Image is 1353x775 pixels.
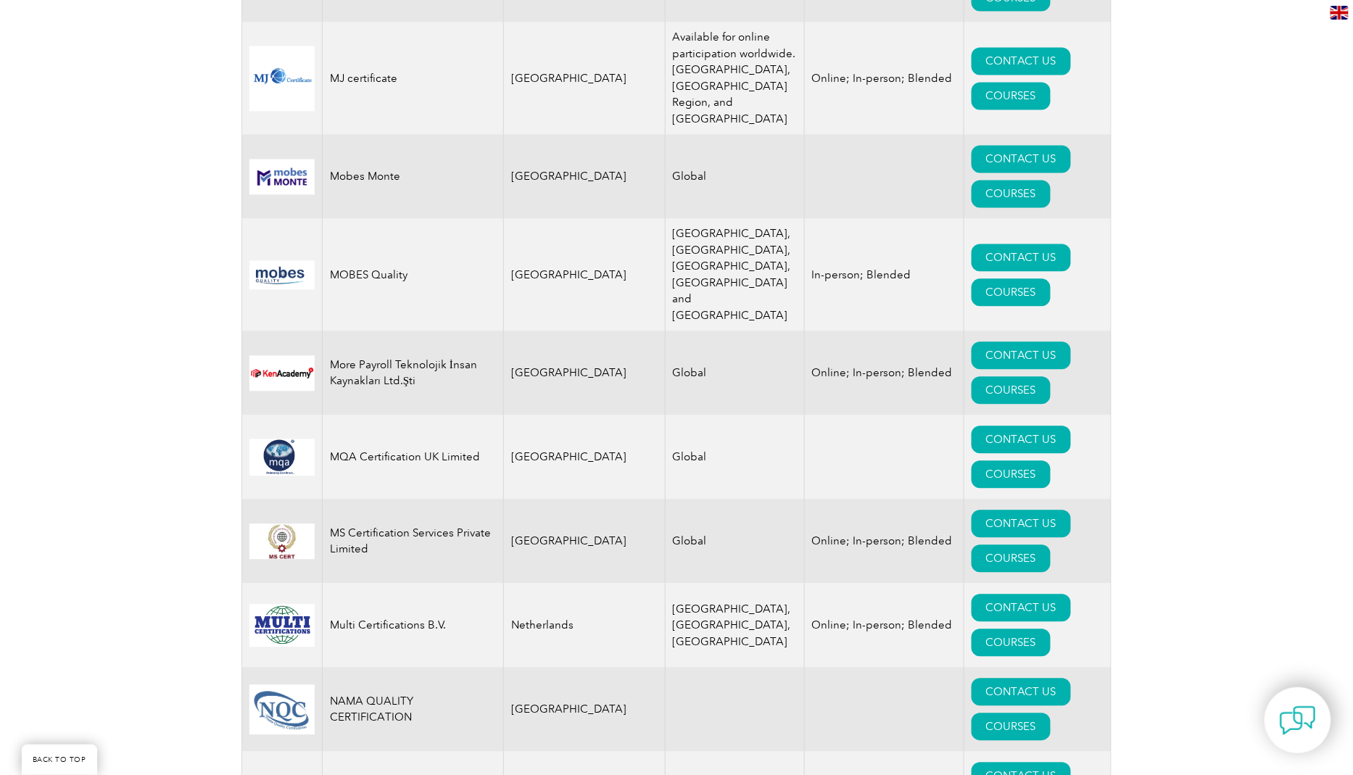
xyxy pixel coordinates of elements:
[972,377,1051,405] a: COURSES
[972,713,1051,741] a: COURSES
[22,745,97,775] a: BACK TO TOP
[323,415,504,500] td: MQA Certification UK Limited
[972,83,1051,110] a: COURSES
[804,22,964,135] td: Online; In-person; Blended
[665,219,804,331] td: [GEOGRAPHIC_DATA], [GEOGRAPHIC_DATA], [GEOGRAPHIC_DATA], [GEOGRAPHIC_DATA] and [GEOGRAPHIC_DATA]
[665,415,804,500] td: Global
[665,584,804,668] td: [GEOGRAPHIC_DATA], [GEOGRAPHIC_DATA], [GEOGRAPHIC_DATA]
[504,22,666,135] td: [GEOGRAPHIC_DATA]
[972,48,1071,75] a: CONTACT US
[249,685,315,735] img: 870f6014-ce33-ef11-8e4e-002248972526-logo.jpg
[1331,6,1349,20] img: en
[504,415,666,500] td: [GEOGRAPHIC_DATA]
[804,500,964,584] td: Online; In-person; Blended
[972,342,1071,370] a: CONTACT US
[504,668,666,752] td: [GEOGRAPHIC_DATA]
[972,244,1071,272] a: CONTACT US
[972,510,1071,538] a: CONTACT US
[665,331,804,415] td: Global
[1280,703,1316,739] img: contact-chat.png
[504,584,666,668] td: Netherlands
[972,629,1051,657] a: COURSES
[504,331,666,415] td: [GEOGRAPHIC_DATA]
[504,500,666,584] td: [GEOGRAPHIC_DATA]
[972,426,1071,454] a: CONTACT US
[249,524,315,560] img: 9fd1c908-7ae1-ec11-bb3e-002248d3b10e-logo.jpg
[972,279,1051,307] a: COURSES
[804,219,964,331] td: In-person; Blended
[249,159,315,195] img: ee85412e-dea2-eb11-b1ac-002248150db4-logo.png
[323,135,504,219] td: Mobes Monte
[323,331,504,415] td: More Payroll Teknolojik İnsan Kaynakları Ltd.Şti
[804,331,964,415] td: Online; In-person; Blended
[323,584,504,668] td: Multi Certifications B.V.
[972,146,1071,173] a: CONTACT US
[665,135,804,219] td: Global
[972,679,1071,706] a: CONTACT US
[323,22,504,135] td: MJ certificate
[665,22,804,135] td: Available for online participation worldwide. [GEOGRAPHIC_DATA], [GEOGRAPHIC_DATA] Region, and [G...
[504,219,666,331] td: [GEOGRAPHIC_DATA]
[249,46,315,112] img: 46c31f76-1704-f011-bae3-00224896f61f-logo.png
[972,461,1051,489] a: COURSES
[249,261,315,290] img: 072a24ac-d9bc-ea11-a814-000d3a79823d-logo.jpg
[972,545,1051,573] a: COURSES
[249,356,315,391] img: e16a2823-4623-ef11-840a-00224897b20f-logo.png
[972,181,1051,208] a: COURSES
[504,135,666,219] td: [GEOGRAPHIC_DATA]
[323,668,504,752] td: NAMA QUALITY CERTIFICATION
[665,500,804,584] td: Global
[323,219,504,331] td: MOBES Quality
[249,439,315,476] img: 43f150f7-466f-eb11-a812-002248153038-logo.png
[249,605,315,648] img: dcceface-21a8-ef11-b8e9-00224893fac3-logo.png
[323,500,504,584] td: MS Certification Services Private Limited
[804,584,964,668] td: Online; In-person; Blended
[972,594,1071,622] a: CONTACT US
